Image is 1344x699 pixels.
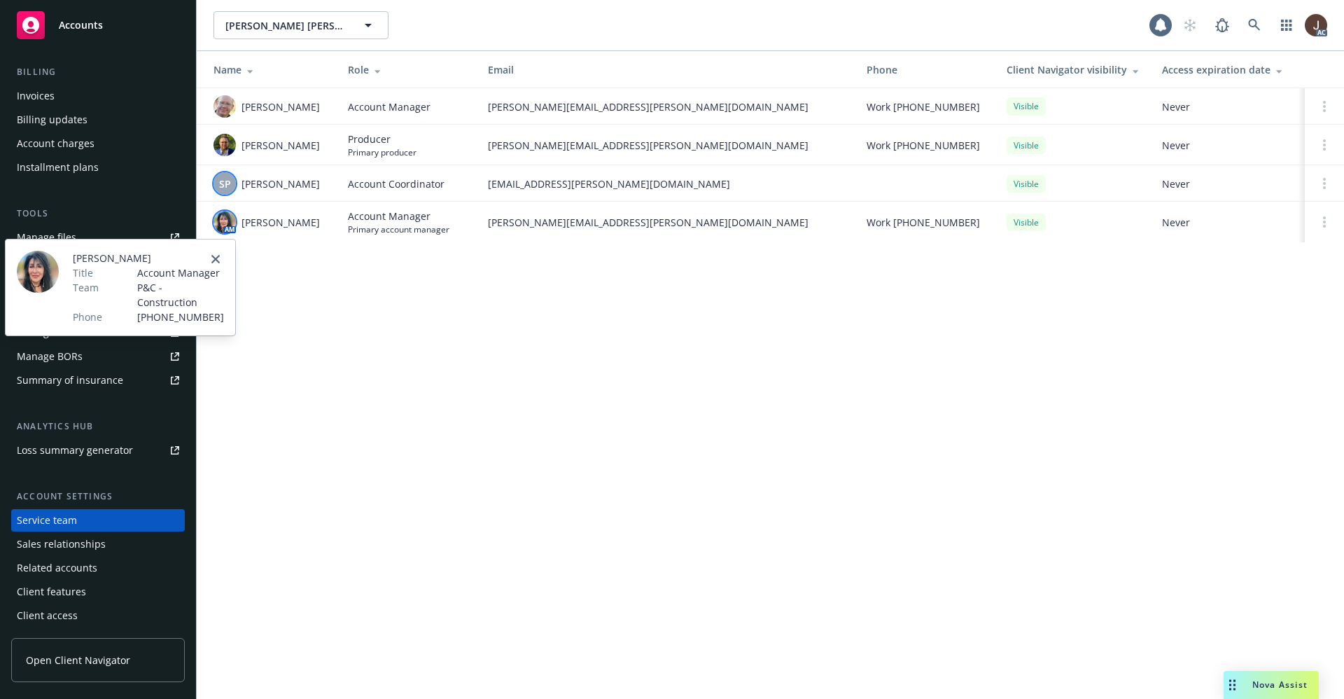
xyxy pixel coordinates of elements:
div: Name [213,62,325,77]
span: Primary producer [348,146,416,158]
span: [PERSON_NAME] [73,251,224,265]
span: [PERSON_NAME] [241,99,320,114]
span: [PERSON_NAME] [241,138,320,153]
div: Visible [1007,214,1046,231]
div: Tools [11,207,185,221]
span: SP [219,177,231,191]
span: Open Client Navigator [26,653,130,667]
span: [EMAIL_ADDRESS][PERSON_NAME][DOMAIN_NAME] [488,177,844,191]
div: Client access [17,604,78,627]
div: Installment plans [17,156,99,179]
span: [PERSON_NAME] [241,177,320,191]
a: Report a Bug [1208,11,1236,39]
span: [PERSON_NAME] [241,215,320,230]
div: Client features [17,581,86,603]
span: Never [1162,138,1294,153]
a: Sales relationships [11,533,185,555]
a: close [207,251,224,268]
a: Loss summary generator [11,439,185,462]
img: photo [213,95,236,118]
span: Team [73,280,99,295]
span: Never [1162,215,1294,230]
img: photo [213,134,236,156]
div: Invoices [17,85,55,107]
span: Never [1162,99,1294,114]
div: Visible [1007,137,1046,154]
a: Start snowing [1176,11,1204,39]
div: Access expiration date [1162,62,1294,77]
a: Manage files [11,226,185,249]
a: Client access [11,604,185,627]
span: [PERSON_NAME][EMAIL_ADDRESS][PERSON_NAME][DOMAIN_NAME] [488,138,844,153]
a: Account charges [11,132,185,155]
a: Billing updates [11,109,185,131]
div: Client Navigator visibility [1007,62,1140,77]
span: Work [PHONE_NUMBER] [867,215,980,230]
span: [PERSON_NAME][EMAIL_ADDRESS][PERSON_NAME][DOMAIN_NAME] [488,215,844,230]
a: Accounts [11,6,185,45]
div: Manage files [17,226,76,249]
a: Client features [11,581,185,603]
img: employee photo [17,251,59,293]
div: Summary of insurance [17,369,123,392]
span: [PERSON_NAME][EMAIL_ADDRESS][PERSON_NAME][DOMAIN_NAME] [488,99,844,114]
div: Visible [1007,97,1046,115]
a: Search [1240,11,1268,39]
span: [PHONE_NUMBER] [137,310,224,324]
div: Sales relationships [17,533,106,555]
div: Related accounts [17,557,97,579]
img: photo [213,211,236,233]
a: Invoices [11,85,185,107]
span: Producer [348,132,416,146]
div: Phone [867,62,984,77]
span: Nova Assist [1252,679,1308,691]
div: Loss summary generator [17,439,133,462]
span: Account Coordinator [348,177,444,191]
div: Email [488,62,844,77]
div: Manage BORs [17,345,83,368]
div: Billing updates [17,109,87,131]
div: Role [348,62,465,77]
span: Never [1162,177,1294,191]
div: Account settings [11,490,185,504]
div: Account charges [17,132,94,155]
a: Installment plans [11,156,185,179]
button: Nova Assist [1224,671,1319,699]
button: [PERSON_NAME] [PERSON_NAME] & Associates, Inc. [213,11,388,39]
span: P&C - Construction [137,280,224,310]
a: Related accounts [11,557,185,579]
a: Summary of insurance [11,369,185,392]
span: Title [73,265,93,280]
a: Service team [11,509,185,532]
img: photo [1305,14,1327,36]
span: Account Manager [348,209,449,223]
div: Drag to move [1224,671,1241,699]
span: Work [PHONE_NUMBER] [867,138,980,153]
span: Account Manager [348,99,430,114]
span: Work [PHONE_NUMBER] [867,99,980,114]
div: Analytics hub [11,420,185,434]
span: Accounts [59,20,103,31]
a: Switch app [1273,11,1301,39]
div: Visible [1007,175,1046,193]
span: Account Manager [137,265,224,280]
span: Primary account manager [348,223,449,235]
div: Service team [17,509,77,532]
span: Phone [73,310,102,324]
a: Manage BORs [11,345,185,368]
div: Billing [11,65,185,79]
span: [PERSON_NAME] [PERSON_NAME] & Associates, Inc. [225,18,346,33]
